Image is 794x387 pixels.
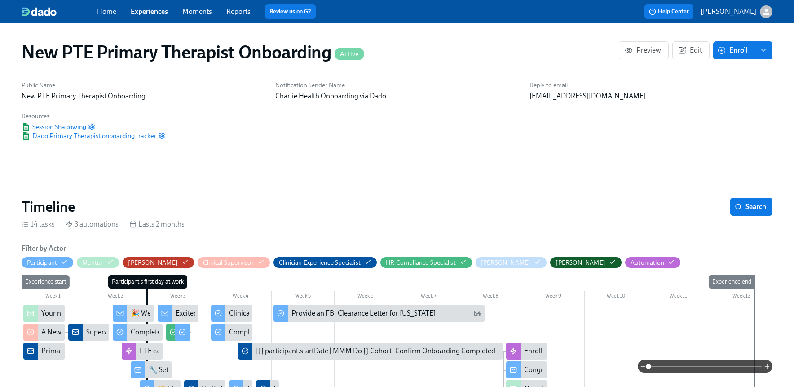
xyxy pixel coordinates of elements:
[275,81,518,89] h6: Notification Sender Name
[97,7,116,16] a: Home
[625,257,680,268] button: Automation
[506,343,547,360] div: Enroll in Milestone Email Experience
[229,308,316,318] div: Clinical Onboarding: Week 2
[131,308,225,318] div: 🎉 Welcome to Charlie Health!
[22,291,84,303] div: Week 1
[626,46,661,55] span: Preview
[737,202,766,211] span: Search
[22,41,364,63] h1: New PTE Primary Therapist Onboarding
[335,51,364,58] span: Active
[529,81,772,89] h6: Reply-to email
[649,7,689,16] span: Help Center
[41,346,146,356] div: Primary Therapists cleared to start
[86,327,154,337] div: Supervisor confirmed!
[211,324,252,341] div: Compliance Onboarding: Week 2
[719,46,748,55] span: Enroll
[459,291,522,303] div: Week 8
[22,131,156,140] a: Google SheetDado Primary Therapist onboarding tracker
[176,308,331,318] div: Excited to Connect – Your Mentor at Charlie Health!
[82,258,103,267] div: Hide Mentor
[291,308,436,318] div: Provide an FBI Clearance Letter for [US_STATE]
[22,122,86,131] span: Session Shadowing
[279,258,361,267] div: Hide Clinician Experience Specialist
[754,41,772,59] button: enroll
[226,7,251,16] a: Reports
[147,291,209,303] div: Week 3
[380,257,472,268] button: HR Compliance Specialist
[22,219,55,229] div: 14 tasks
[22,275,70,289] div: Experience start
[709,275,755,289] div: Experience end
[122,343,163,360] div: FTE calendar invitations for week 1
[476,257,547,268] button: [PERSON_NAME]
[701,5,772,18] button: [PERSON_NAME]
[41,327,131,337] div: A New Hire is Cleared to Start
[256,346,495,356] div: [{{ participant.startDate | MMM Do }} Cohort] Confirm Onboarding Completed
[386,258,456,267] div: Hide HR Compliance Specialist
[713,41,754,59] button: Enroll
[131,7,168,16] a: Experiences
[113,305,154,322] div: 🎉 Welcome to Charlie Health!
[113,324,163,341] div: Complete our Welcome Survey
[273,305,485,322] div: Provide an FBI Clearance Letter for [US_STATE]
[730,198,772,216] button: Search
[701,7,756,17] p: [PERSON_NAME]
[22,7,97,16] a: dado
[128,258,178,267] div: Hide Clarissa
[22,7,57,16] img: dado
[22,131,156,140] span: Dado Primary Therapist onboarding tracker
[23,324,65,341] div: A New Hire is Cleared to Start
[203,258,254,267] div: Hide Clinical Supervisor
[272,291,334,303] div: Week 5
[68,324,110,341] div: Supervisor confirmed!
[238,343,503,360] div: [{{ participant.startDate | MMM Do }} Cohort] Confirm Onboarding Completed
[672,41,710,59] button: Edit
[131,327,225,337] div: Complete our Welcome Survey
[22,122,86,131] a: Google SheetSession Shadowing
[647,291,710,303] div: Week 11
[710,291,772,303] div: Week 12
[23,343,65,360] div: Primary Therapists cleared to start
[22,123,31,131] img: Google Sheet
[499,347,506,355] svg: Work Email
[265,4,316,19] button: Review us on G2
[123,257,194,268] button: [PERSON_NAME]
[522,291,585,303] div: Week 9
[631,258,664,267] div: Hide Automation
[680,46,702,55] span: Edit
[211,305,252,322] div: Clinical Onboarding: Week 2
[474,310,481,317] svg: Work Email
[108,275,187,289] div: Participant's first day at work
[198,257,270,268] button: Clinical Supervisor
[41,308,183,318] div: Your new mentee is about to start onboarding!
[619,41,669,59] button: Preview
[66,219,119,229] div: 3 automations
[644,4,693,19] button: Help Center
[524,346,635,356] div: Enroll in Milestone Email Experience
[23,305,65,322] div: Your new mentee is about to start onboarding!
[273,257,377,268] button: Clinician Experience Specialist
[22,112,165,120] h6: Resources
[158,305,199,322] div: Excited to Connect – Your Mentor at Charlie Health!
[22,91,265,101] p: New PTE Primary Therapist Onboarding
[209,291,272,303] div: Week 4
[269,7,311,16] a: Review us on G2
[22,198,75,216] h2: Timeline
[556,258,605,267] div: Hide Paige Eber
[529,91,772,101] p: [EMAIL_ADDRESS][DOMAIN_NAME]
[229,327,330,337] div: Compliance Onboarding: Week 2
[275,91,518,101] p: Charlie Health Onboarding via Dado
[77,257,119,268] button: Mentor
[129,219,185,229] div: Lasts 2 months
[22,132,31,140] img: Google Sheet
[22,81,265,89] h6: Public Name
[22,257,73,268] button: Participant
[84,291,146,303] div: Week 2
[27,258,57,267] div: Hide Participant
[335,291,397,303] div: Week 6
[397,291,459,303] div: Week 7
[182,7,212,16] a: Moments
[585,291,647,303] div: Week 10
[22,244,66,254] h6: Filter by Actor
